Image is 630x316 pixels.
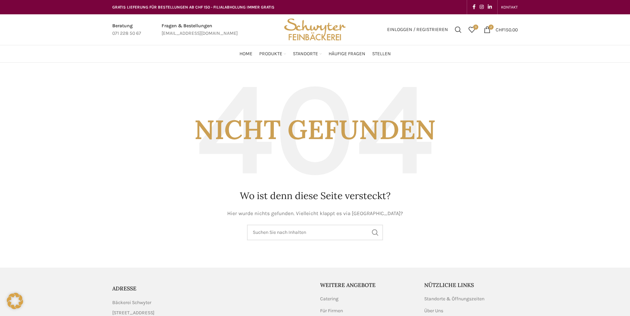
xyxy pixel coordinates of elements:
[384,23,451,36] a: Einloggen / Registrieren
[470,2,478,12] a: Facebook social link
[282,26,348,32] a: Site logo
[112,209,518,218] p: Hier wurde nichts gefunden. Vielleicht klappt es via [GEOGRAPHIC_DATA]?
[239,47,252,61] a: Home
[480,23,521,36] a: 2 CHF150.00
[320,281,414,289] h5: Weitere Angebote
[329,47,365,61] a: Häufige Fragen
[293,51,318,57] span: Standorte
[496,27,504,32] span: CHF
[478,2,486,12] a: Instagram social link
[259,51,282,57] span: Produkte
[259,47,286,61] a: Produkte
[451,23,465,36] a: Suchen
[501,0,518,14] a: KONTAKT
[112,76,518,182] h3: Nicht gefunden
[239,51,252,57] span: Home
[496,27,518,32] bdi: 150.00
[488,25,494,30] span: 2
[498,0,521,14] div: Secondary navigation
[501,5,518,10] span: KONTAKT
[162,22,238,37] a: Infobox link
[372,47,391,61] a: Stellen
[372,51,391,57] span: Stellen
[465,23,479,36] a: 0
[424,296,485,302] a: Standorte & Öffnungszeiten
[109,47,521,61] div: Main navigation
[424,307,444,314] a: Über Uns
[282,14,348,45] img: Bäckerei Schwyter
[112,5,275,10] span: GRATIS LIEFERUNG FÜR BESTELLUNGEN AB CHF 150 - FILIALABHOLUNG IMMER GRATIS
[112,285,136,292] span: ADRESSE
[112,299,151,306] span: Bäckerei Schwyter
[320,296,339,302] a: Catering
[486,2,494,12] a: Linkedin social link
[424,281,518,289] h5: Nützliche Links
[112,22,141,37] a: Infobox link
[387,27,448,32] span: Einloggen / Registrieren
[247,225,383,240] input: Suchen
[465,23,479,36] div: Meine Wunschliste
[329,51,365,57] span: Häufige Fragen
[112,189,518,202] h1: Wo ist denn diese Seite versteckt?
[473,25,478,30] span: 0
[293,47,322,61] a: Standorte
[320,307,344,314] a: Für Firmen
